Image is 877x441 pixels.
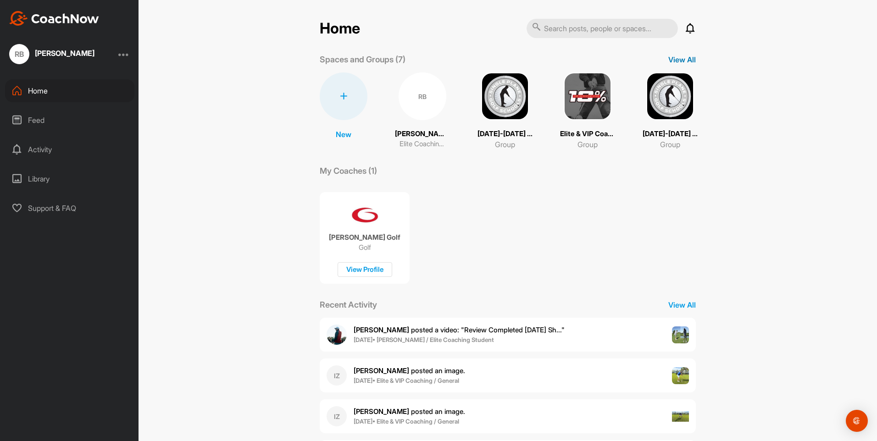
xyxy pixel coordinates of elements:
p: [DATE]-[DATE] [GEOGRAPHIC_DATA] [643,129,698,139]
p: My Coaches (1) [320,165,377,177]
div: IZ [327,365,347,386]
p: [DATE]-[DATE] [PERSON_NAME] 5 Day School [477,129,533,139]
p: [PERSON_NAME] Golf [329,233,400,242]
p: Group [495,139,515,150]
p: Elite Coaching Student [400,139,445,149]
a: [DATE]-[DATE] [GEOGRAPHIC_DATA]Group [643,72,698,150]
h2: Home [320,20,360,38]
div: RB [9,44,29,64]
div: [PERSON_NAME] [35,50,94,57]
p: Group [660,139,680,150]
p: View All [668,54,696,65]
p: Group [577,139,598,150]
img: user avatar [327,325,347,345]
p: Spaces and Groups (7) [320,53,405,66]
a: RB[PERSON_NAME]Elite Coaching Student [395,72,450,150]
div: Library [5,167,134,190]
b: [PERSON_NAME] [354,325,409,334]
b: [PERSON_NAME] [354,366,409,375]
img: square_d2171dc52765a3d395b99f644b9d4711.png [646,72,694,120]
div: View Profile [338,262,392,277]
span: posted a video : " Review Completed [DATE] Sh... " [354,325,565,334]
p: Recent Activity [320,298,377,311]
img: square_3585ad7031e7d07de7fb10ffa0b5dfe0.png [481,72,529,120]
img: post image [672,367,689,385]
b: [DATE] • Elite & VIP Coaching / General [354,377,459,384]
div: Support & FAQ [5,197,134,220]
b: [DATE] • Elite & VIP Coaching / General [354,418,459,425]
img: post image [672,408,689,425]
span: posted an image . [354,366,465,375]
b: [DATE] • [PERSON_NAME] / Elite Coaching Student [354,336,494,343]
p: Golf [359,243,371,252]
b: [PERSON_NAME] [354,407,409,416]
div: IZ [327,406,347,426]
img: CoachNow [9,11,99,26]
input: Search posts, people or spaces... [527,19,678,38]
a: Elite & VIP CoachingGroup [560,72,615,150]
div: Activity [5,138,134,161]
img: square_7f6e9b469d38fe2aa91187389f0bc7e6.png [564,72,611,120]
img: post image [672,326,689,344]
span: posted an image . [354,407,465,416]
a: [DATE]-[DATE] [PERSON_NAME] 5 Day SchoolGroup [477,72,533,150]
div: Home [5,79,134,102]
p: [PERSON_NAME] [395,129,450,139]
div: Feed [5,109,134,132]
div: RB [399,72,446,120]
img: coach avatar [351,201,379,229]
p: New [336,129,351,140]
p: Elite & VIP Coaching [560,129,615,139]
div: Open Intercom Messenger [846,410,868,432]
p: View All [668,299,696,310]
